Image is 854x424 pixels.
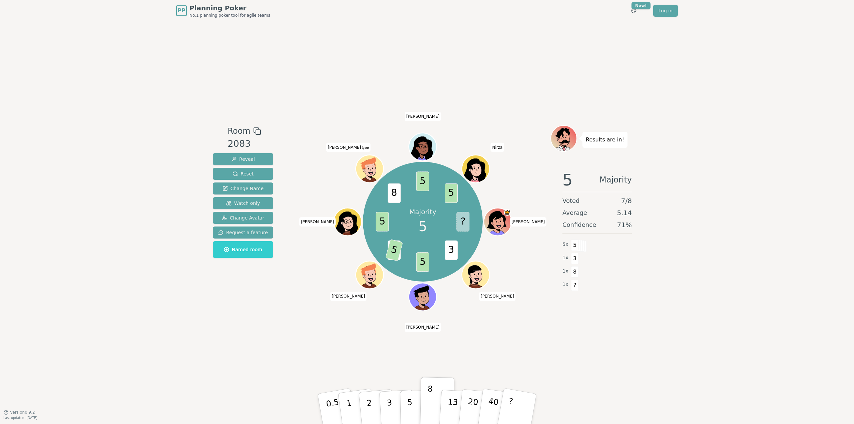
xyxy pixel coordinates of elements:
button: Change Avatar [213,212,273,224]
span: Request a feature [218,229,268,236]
span: 5.14 [617,208,632,218]
span: 5 [445,183,458,203]
span: Planning Poker [189,3,270,13]
span: 3 [445,241,458,260]
a: PPPlanning PokerNo.1 planning poker tool for agile teams [176,3,270,18]
p: Majority [409,207,436,217]
button: Reset [213,168,273,180]
button: Version0.9.2 [3,410,35,415]
span: 5 [376,212,389,232]
span: 5 [416,253,429,272]
span: Voted [562,196,580,205]
span: PP [177,7,185,15]
span: Reveal [231,156,255,162]
button: Request a feature [213,227,273,239]
span: Natasha is the host [504,209,511,216]
span: 1 x [562,268,568,275]
span: Click to change your name [510,217,547,227]
button: New! [628,5,640,17]
span: (you) [361,146,369,149]
span: Change Avatar [222,215,265,221]
span: No.1 planning poker tool for agile teams [189,13,270,18]
span: Click to change your name [330,292,367,301]
span: 3 [571,253,579,264]
button: Watch only [213,197,273,209]
span: 5 [562,172,573,188]
div: 2083 [228,137,261,151]
span: Click to change your name [299,217,336,227]
span: Confidence [562,220,596,230]
span: Change Name [223,185,264,192]
span: Reset [233,170,254,177]
a: Log in [653,5,678,17]
span: ? [571,280,579,291]
span: Click to change your name [479,292,516,301]
span: Click to change your name [490,143,504,152]
div: New! [631,2,651,9]
span: Named room [224,246,262,253]
span: Last updated: [DATE] [3,416,37,420]
span: 1 x [562,281,568,288]
span: 5 [419,217,427,237]
span: Watch only [226,200,260,206]
span: Version 0.9.2 [10,410,35,415]
span: Majority [599,172,632,188]
span: Click to change your name [326,143,371,152]
span: 5 [571,240,579,251]
span: Room [228,125,250,137]
button: Reveal [213,153,273,165]
span: 5 x [562,241,568,248]
span: 5 [416,172,429,191]
span: ? [457,212,470,232]
span: 8 [388,183,401,203]
button: Change Name [213,182,273,194]
button: Named room [213,241,273,258]
span: 5 [386,239,403,262]
button: Click to change your avatar [357,156,383,182]
span: 1 x [562,254,568,262]
span: Click to change your name [405,323,441,332]
span: 8 [571,266,579,278]
span: 7 / 8 [621,196,632,205]
span: Average [562,208,587,218]
span: 71 % [617,220,632,230]
p: Results are in! [586,135,624,144]
p: 8 [427,384,433,420]
span: Click to change your name [405,112,441,121]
